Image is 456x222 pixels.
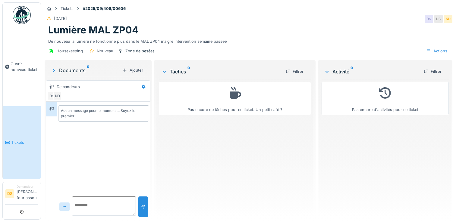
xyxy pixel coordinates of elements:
[351,68,353,75] sup: 0
[3,106,41,179] a: Tickets
[80,6,128,11] strong: #2025/09/408/00606
[125,48,155,54] div: Zone de pesées
[120,66,146,74] div: Ajouter
[161,68,281,75] div: Tâches
[56,48,83,54] div: Housekeeping
[61,108,146,119] div: Aucun message pour le moment … Soyez le premier !
[421,67,444,76] div: Filtrer
[13,6,31,24] img: Badge_color-CXgf-gQk.svg
[17,184,38,189] div: Demandeur
[11,140,38,145] span: Tickets
[423,47,450,55] div: Actions
[163,85,307,113] div: Pas encore de tâches pour ce ticket. Un petit café ?
[434,15,443,23] div: DS
[54,16,67,21] div: [DATE]
[3,27,41,106] a: Ouvrir nouveau ticket
[11,61,38,72] span: Ouvrir nouveau ticket
[5,189,14,198] li: DS
[57,84,80,90] div: Demandeurs
[48,24,139,36] h1: Lumière MAL ZP04
[48,36,449,44] div: De nouveau la lumière ne fonctionne plus dans le MAL ZP04 malgré intervention semaine passée
[325,85,445,113] div: Pas encore d'activités pour ce ticket
[5,184,38,205] a: DS Demandeur[PERSON_NAME] fourtassou
[283,67,306,76] div: Filtrer
[53,92,62,100] div: ND
[47,92,56,100] div: DS
[324,68,419,75] div: Activité
[51,67,120,74] div: Documents
[17,184,38,203] li: [PERSON_NAME] fourtassou
[97,48,113,54] div: Nouveau
[61,6,74,11] div: Tickets
[425,15,433,23] div: DS
[87,67,90,74] sup: 0
[187,68,190,75] sup: 0
[444,15,452,23] div: ND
